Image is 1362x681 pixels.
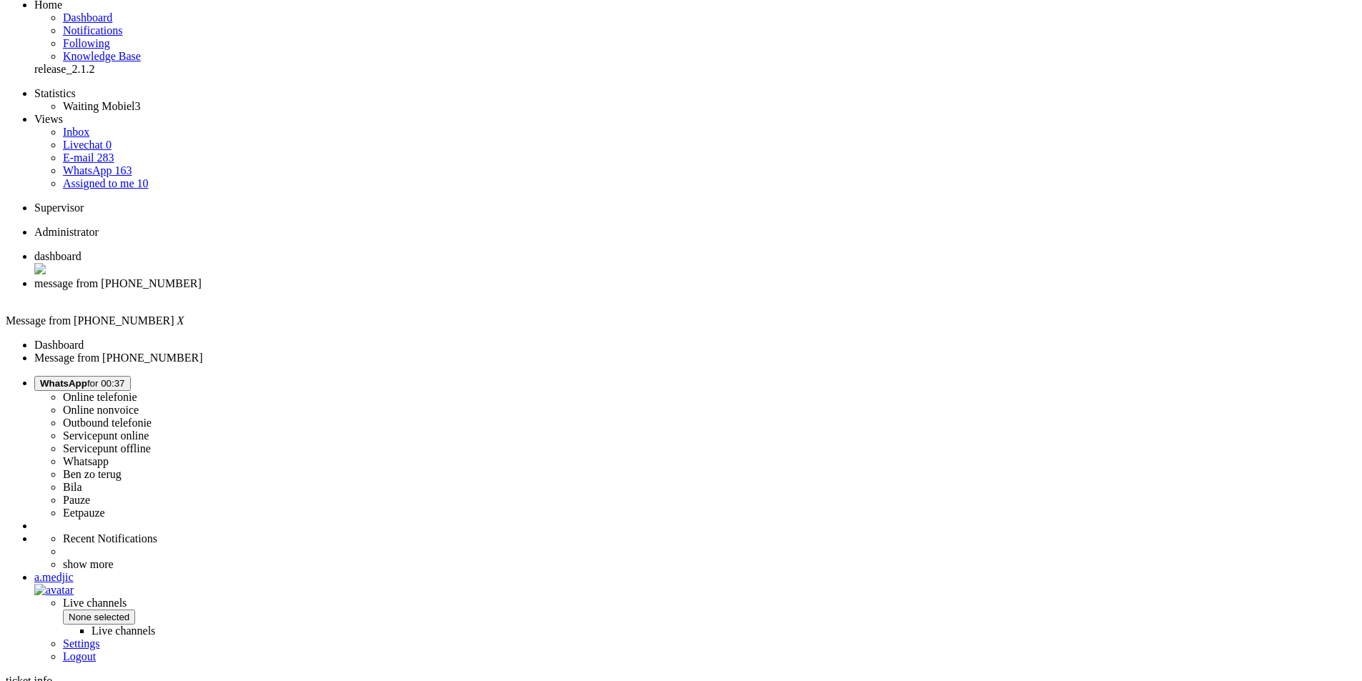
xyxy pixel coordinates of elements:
label: Bila [63,481,82,493]
li: Recent Notifications [63,532,1356,545]
label: Eetpauze [63,507,105,519]
span: 283 [97,151,114,164]
a: Assigned to me 10 [63,177,149,189]
label: Online nonvoice [63,404,139,416]
label: Live channels [92,625,155,637]
img: avatar [34,584,74,597]
li: 33640 [34,277,1356,303]
div: Close tab [34,290,1356,303]
li: Statistics [34,87,1356,100]
li: Message from [PHONE_NUMBER] [34,352,1356,364]
a: show more [63,558,114,570]
button: WhatsAppfor 00:37 [34,376,131,391]
span: Live channels [63,597,1356,637]
button: None selected [63,610,135,625]
span: None selected [69,612,129,622]
span: Knowledge Base [63,50,141,62]
div: Close tab [34,263,1356,277]
li: WhatsAppfor 00:37 Online telefonieOnline nonvoiceOutbound telefonieServicepunt onlineServicepunt ... [34,376,1356,520]
a: Logout [63,650,96,662]
a: Notifications menu item [63,24,123,36]
span: E-mail [63,151,94,164]
a: Following [63,37,110,49]
a: Livechat 0 [63,139,112,151]
label: Servicepunt offline [63,442,151,454]
span: Assigned to me [63,177,134,189]
label: Servicepunt online [63,429,149,442]
span: Message from [PHONE_NUMBER] [6,314,174,327]
a: Knowledge base [63,50,141,62]
span: Notifications [63,24,123,36]
span: 3 [134,100,140,112]
label: Ben zo terug [63,468,122,480]
span: WhatsApp [40,378,87,389]
span: WhatsApp [63,164,112,177]
span: dashboard [34,250,82,262]
span: 163 [114,164,132,177]
span: 10 [137,177,149,189]
label: Pauze [63,494,90,506]
span: message from [PHONE_NUMBER] [34,277,202,289]
body: Rich Text Area. Press ALT-0 for help. [6,6,209,31]
a: a.medjic [34,571,1356,596]
a: Settings [63,637,100,650]
label: Whatsapp [63,455,109,467]
a: WhatsApp 163 [63,164,132,177]
span: 0 [106,139,112,151]
img: ic_close.svg [34,263,46,274]
a: Waiting Mobiel [63,100,140,112]
a: E-mail 283 [63,151,114,164]
i: X [177,314,184,327]
a: Inbox [63,126,89,138]
label: Online telefonie [63,391,137,403]
span: Dashboard [63,11,112,24]
span: release_2.1.2 [34,63,94,75]
a: Dashboard menu item [63,11,112,24]
li: Supervisor [34,202,1356,214]
label: Outbound telefonie [63,417,152,429]
li: Administrator [34,226,1356,239]
li: Dashboard [34,250,1356,277]
li: Views [34,113,1356,126]
span: for 00:37 [40,378,125,389]
span: Livechat [63,139,103,151]
div: a.medjic [34,571,1356,584]
li: Dashboard [34,339,1356,352]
